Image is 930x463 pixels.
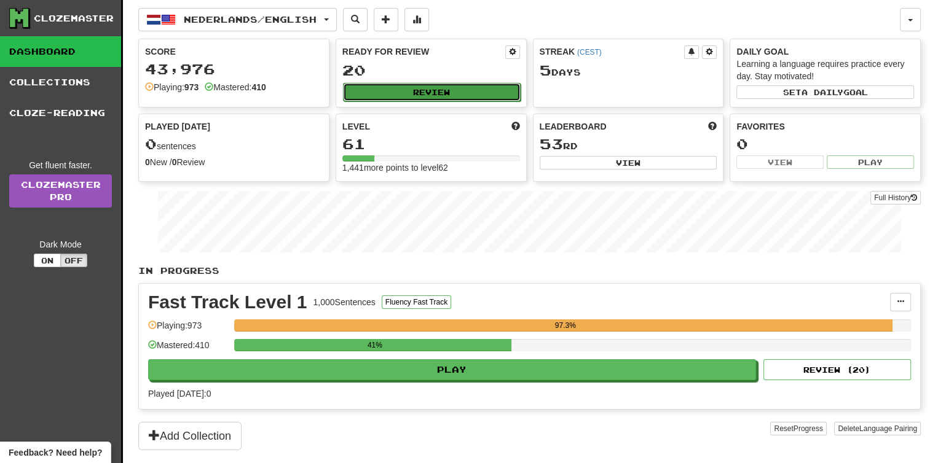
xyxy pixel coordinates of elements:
div: Day s [540,63,717,79]
div: 97.3% [238,319,893,332]
span: Played [DATE]: 0 [148,389,211,399]
span: Nederlands / English [184,14,317,25]
div: 41% [238,339,511,351]
span: Level [342,120,370,133]
div: 20 [342,63,520,78]
div: 1,441 more points to level 62 [342,161,520,174]
button: Full History [870,191,921,204]
button: View [736,155,824,169]
button: More stats [404,8,429,31]
button: Off [60,254,87,267]
div: Mastered: [205,81,266,93]
div: Favorites [736,120,914,133]
span: Played [DATE] [145,120,210,133]
button: Review [343,83,521,101]
span: a daily [802,88,843,96]
div: Score [145,45,323,58]
button: Review (20) [763,359,911,380]
div: Daily Goal [736,45,914,58]
div: Get fluent faster. [9,159,112,171]
button: Nederlands/English [138,8,337,31]
button: Play [827,155,914,169]
strong: 0 [172,157,177,167]
span: Leaderboard [540,120,607,133]
div: Ready for Review [342,45,505,58]
div: Playing: 973 [148,319,228,340]
span: Score more points to level up [511,120,520,133]
div: rd [540,136,717,152]
div: Fast Track Level 1 [148,293,307,311]
a: (CEST) [577,48,602,56]
strong: 973 [184,82,199,92]
div: Streak [540,45,685,58]
button: Add Collection [138,422,242,450]
span: 0 [145,135,157,152]
button: Play [148,359,756,380]
div: sentences [145,136,323,152]
strong: 410 [251,82,266,92]
span: Progress [794,424,823,433]
div: 1,000 Sentences [313,296,376,308]
button: Search sentences [343,8,368,31]
div: 43,976 [145,61,323,77]
strong: 0 [145,157,150,167]
button: Add sentence to collection [374,8,398,31]
span: This week in points, UTC [708,120,717,133]
span: 5 [540,61,551,79]
span: Language Pairing [859,424,917,433]
a: ClozemasterPro [9,174,112,208]
span: Open feedback widget [9,446,102,459]
span: 53 [540,135,563,152]
div: Mastered: 410 [148,339,228,359]
button: DeleteLanguage Pairing [834,422,921,435]
button: ResetProgress [770,422,826,435]
p: In Progress [138,265,921,277]
div: Learning a language requires practice every day. Stay motivated! [736,58,914,82]
div: 61 [342,136,520,152]
div: New / Review [145,156,323,168]
div: Playing: [145,81,199,93]
button: Fluency Fast Track [382,295,451,309]
div: Clozemaster [34,12,114,25]
button: View [540,156,717,169]
div: 0 [736,136,914,152]
button: Seta dailygoal [736,85,914,99]
button: On [34,254,61,267]
div: Dark Mode [9,238,112,251]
